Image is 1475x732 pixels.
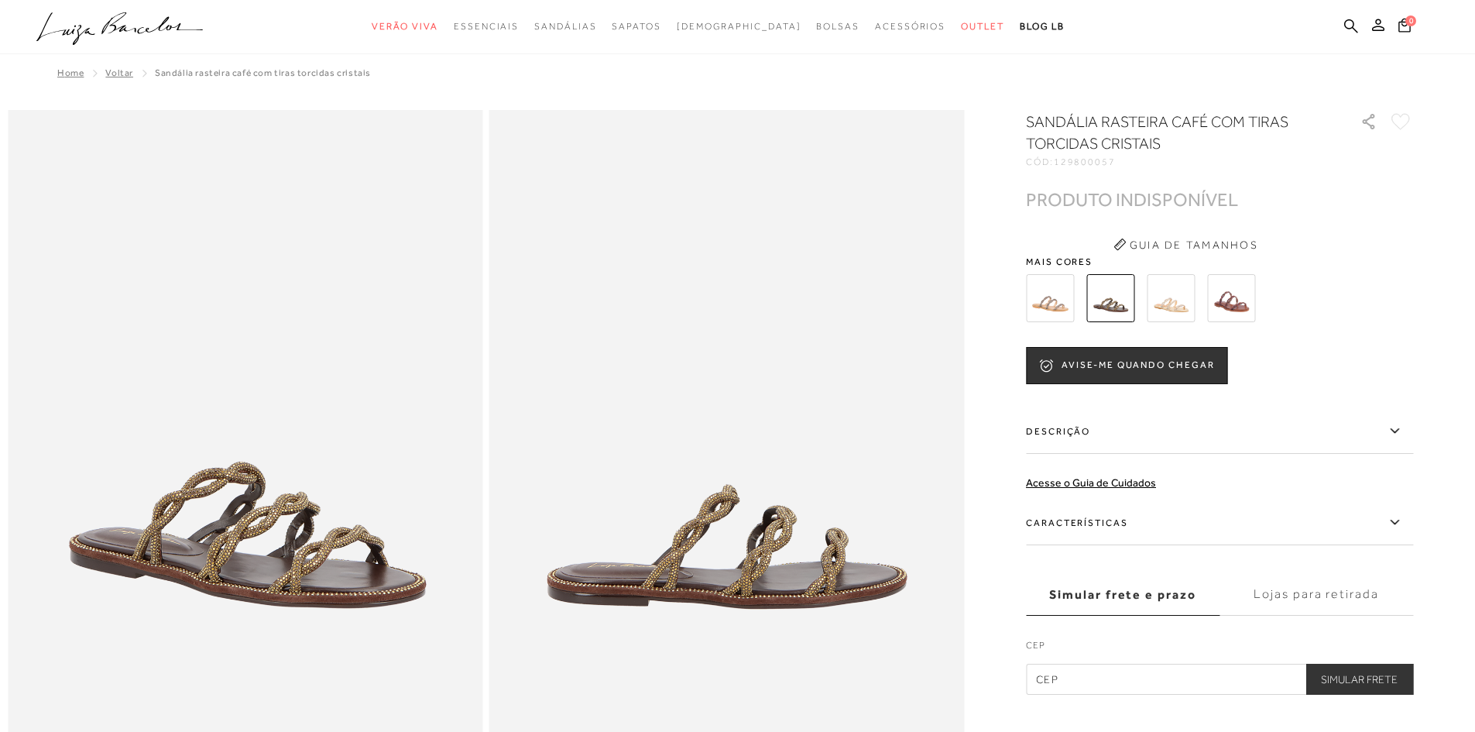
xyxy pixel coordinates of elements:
button: Simular Frete [1305,664,1413,695]
a: noSubCategoriesText [612,12,660,41]
a: BLOG LB [1020,12,1065,41]
span: 0 [1405,15,1416,26]
span: Outlet [961,21,1004,32]
a: Voltar [105,67,133,78]
img: Sandália rasteira tiras torcidas cristais castanho [1207,274,1255,322]
a: noSubCategoriesText [961,12,1004,41]
label: CEP [1026,638,1413,660]
span: Mais cores [1026,257,1413,266]
span: Sandálias [534,21,596,32]
a: noSubCategoriesText [677,12,801,41]
label: Lojas para retirada [1219,574,1413,616]
img: SANDÁLIA RASTEIRA METALIZADA DOURADA COM TIRAS TORCIDAS CRISTAIS [1147,274,1195,322]
a: noSubCategoriesText [534,12,596,41]
span: Verão Viva [372,21,438,32]
input: CEP [1026,664,1413,695]
button: AVISE-ME QUANDO CHEGAR [1026,347,1227,384]
div: PRODUTO INDISPONÍVEL [1026,191,1238,208]
span: Acessórios [875,21,945,32]
label: Características [1026,500,1413,545]
button: Guia de Tamanhos [1108,232,1263,257]
a: noSubCategoriesText [454,12,519,41]
span: BLOG LB [1020,21,1065,32]
a: Home [57,67,84,78]
span: SANDÁLIA RASTEIRA CAFÉ COM TIRAS TORCIDAS CRISTAIS [155,67,371,78]
h1: SANDÁLIA RASTEIRA CAFÉ COM TIRAS TORCIDAS CRISTAIS [1026,111,1316,154]
span: [DEMOGRAPHIC_DATA] [677,21,801,32]
span: Essenciais [454,21,519,32]
a: noSubCategoriesText [816,12,859,41]
a: noSubCategoriesText [875,12,945,41]
label: Descrição [1026,409,1413,454]
div: CÓD: [1026,157,1336,167]
span: Bolsas [816,21,859,32]
span: 129800057 [1054,156,1116,167]
label: Simular frete e prazo [1026,574,1219,616]
button: 0 [1394,17,1415,38]
span: Sapatos [612,21,660,32]
img: SANDÁLIA RASTEIRA BEGE ARGILA COM TIRAS TORCIDAS CRISTAIS [1026,274,1074,322]
a: noSubCategoriesText [372,12,438,41]
img: SANDÁLIA RASTEIRA CAFÉ COM TIRAS TORCIDAS CRISTAIS [1086,274,1134,322]
a: Acesse o Guia de Cuidados [1026,476,1156,489]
